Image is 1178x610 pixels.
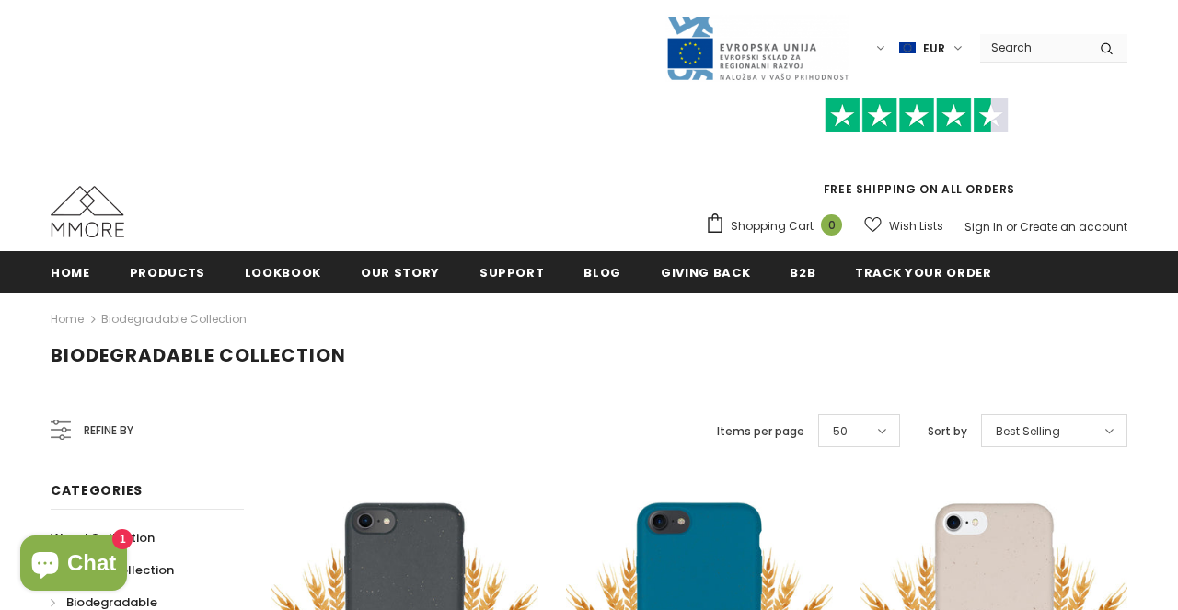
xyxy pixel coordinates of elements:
span: Wood Collection [51,529,155,547]
iframe: Customer reviews powered by Trustpilot [705,132,1127,180]
span: Best Selling [996,422,1060,441]
inbox-online-store-chat: Shopify online store chat [15,535,133,595]
a: Giving back [661,251,750,293]
span: Shopping Cart [731,217,814,236]
a: Blog [583,251,621,293]
span: support [479,264,545,282]
span: 0 [821,214,842,236]
a: Shopping Cart 0 [705,213,851,240]
span: EUR [923,40,945,58]
span: Wish Lists [889,217,943,236]
img: Javni Razpis [665,15,849,82]
img: MMORE Cases [51,186,124,237]
a: support [479,251,545,293]
a: Javni Razpis [665,40,849,55]
a: Home [51,308,84,330]
span: Our Story [361,264,440,282]
span: Lookbook [245,264,321,282]
a: Home [51,251,90,293]
span: Blog [583,264,621,282]
span: B2B [790,264,815,282]
span: Products [130,264,205,282]
a: Biodegradable Collection [101,311,247,327]
a: Wood Collection [51,522,155,554]
input: Search Site [980,34,1086,61]
span: Home [51,264,90,282]
a: Lookbook [245,251,321,293]
img: Trust Pilot Stars [825,98,1009,133]
span: Biodegradable Collection [51,342,346,368]
label: Items per page [717,422,804,441]
span: Refine by [84,420,133,441]
a: Create an account [1020,219,1127,235]
span: Track your order [855,264,991,282]
a: B2B [790,251,815,293]
span: 50 [833,422,848,441]
a: Sign In [964,219,1003,235]
label: Sort by [928,422,967,441]
a: Our Story [361,251,440,293]
a: Wish Lists [864,210,943,242]
span: Categories [51,481,143,500]
span: FREE SHIPPING ON ALL ORDERS [705,106,1127,197]
span: or [1006,219,1017,235]
a: Products [130,251,205,293]
span: Giving back [661,264,750,282]
a: Track your order [855,251,991,293]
